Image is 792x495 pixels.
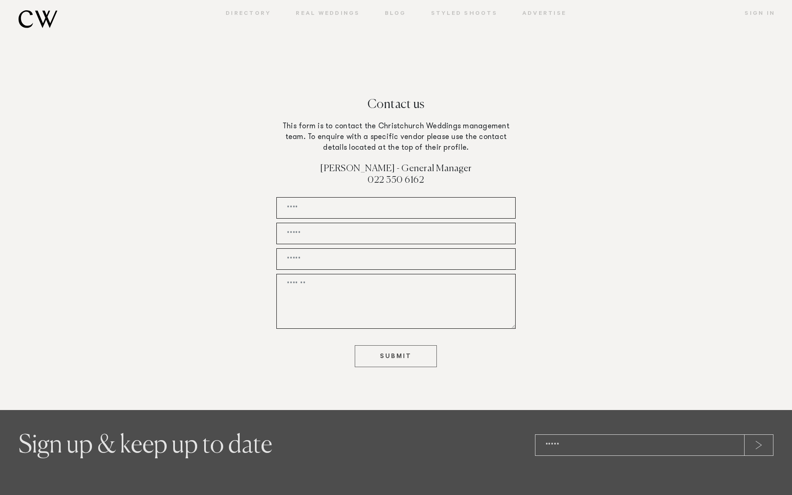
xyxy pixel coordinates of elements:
[372,10,419,18] a: Blog
[276,164,516,175] h4: [PERSON_NAME] - General Manager
[355,345,437,367] button: SUBMIT
[19,10,57,28] img: monogram.svg
[732,10,775,18] a: Sign In
[419,10,510,18] a: Styled Shoots
[213,10,283,18] a: Directory
[510,10,579,18] a: Advertise
[276,121,516,153] p: This form is to contact the Christchurch Weddings management team. To enquire with a specific ven...
[19,98,773,121] h1: Contact us
[19,434,387,457] h2: Sign up & keep up to date
[368,176,424,185] a: 022 350 6162
[756,441,762,449] img: arrow-white.png
[283,10,372,18] a: Real Weddings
